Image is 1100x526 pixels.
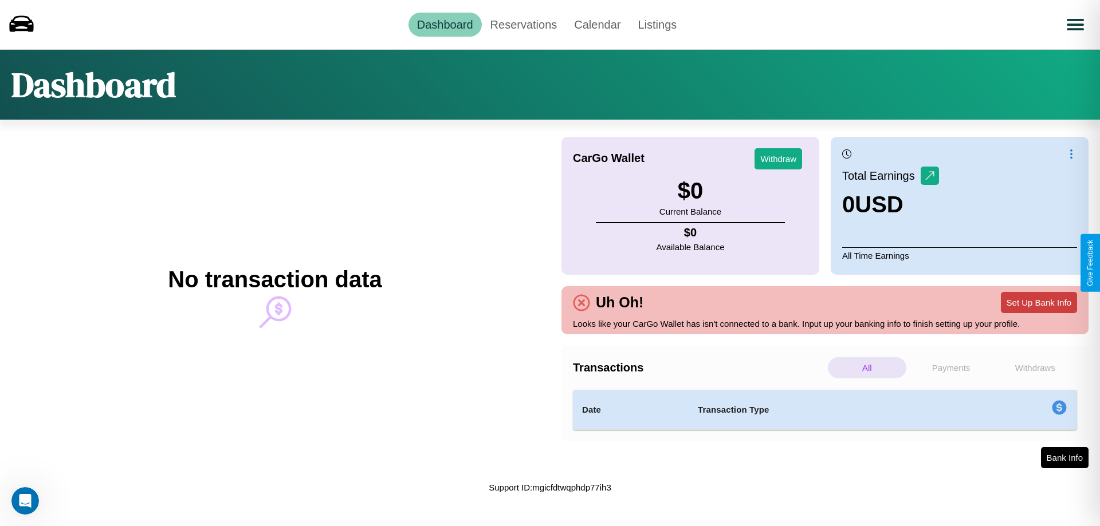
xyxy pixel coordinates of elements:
[1041,447,1089,468] button: Bank Info
[659,204,721,219] p: Current Balance
[573,316,1077,331] p: Looks like your CarGo Wallet has isn't connected to a bank. Input up your banking info to finish ...
[828,357,906,378] p: All
[1086,240,1094,286] div: Give Feedback
[482,13,566,37] a: Reservations
[657,239,725,255] p: Available Balance
[408,13,482,37] a: Dashboard
[657,226,725,239] h4: $ 0
[573,390,1077,430] table: simple table
[842,247,1077,263] p: All Time Earnings
[698,403,958,417] h4: Transaction Type
[912,357,991,378] p: Payments
[573,152,645,165] h4: CarGo Wallet
[489,480,611,495] p: Support ID: mgicfdtwqphdp77ih3
[629,13,685,37] a: Listings
[659,178,721,204] h3: $ 0
[168,267,382,292] h2: No transaction data
[1001,292,1077,313] button: Set Up Bank Info
[842,192,939,217] h3: 0 USD
[11,487,39,515] iframe: Intercom live chat
[1059,9,1091,41] button: Open menu
[565,13,629,37] a: Calendar
[755,148,802,169] button: Withdraw
[996,357,1074,378] p: Withdraws
[582,403,679,417] h4: Date
[573,361,825,374] h4: Transactions
[11,61,176,108] h1: Dashboard
[842,165,921,186] p: Total Earnings
[590,294,649,311] h4: Uh Oh!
